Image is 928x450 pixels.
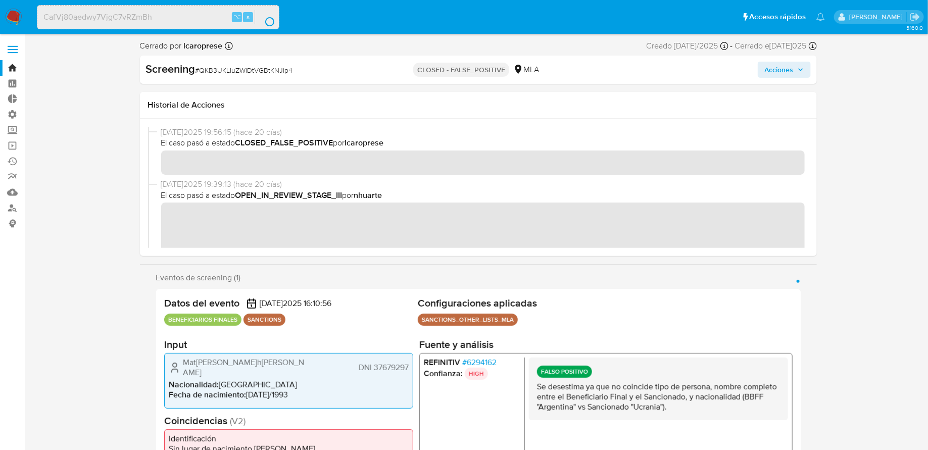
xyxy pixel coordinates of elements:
a: Salir [910,12,920,22]
p: CLOSED - FALSE_POSITIVE [413,63,509,77]
div: Creado [DATE]/2025 [647,40,728,52]
span: # QKB3UKLIuZWiDtVGBtKNJip4 [196,65,293,75]
button: search-icon [255,10,275,24]
span: Cerrado por [140,40,223,52]
p: fabricio.bottalo@mercadolibre.com [849,12,906,22]
span: - [730,40,733,52]
span: Acciones [765,62,794,78]
div: Cerrado e[DATE]025 [735,40,817,52]
span: ⌥ [233,12,241,22]
span: Accesos rápidos [750,12,806,22]
a: Notificaciones [816,13,825,21]
div: MLA [513,64,539,75]
b: lcaroprese [182,40,223,52]
button: Acciones [758,62,811,78]
b: Screening [146,61,196,77]
input: Buscar usuario o caso... [37,11,279,24]
span: s [247,12,250,22]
